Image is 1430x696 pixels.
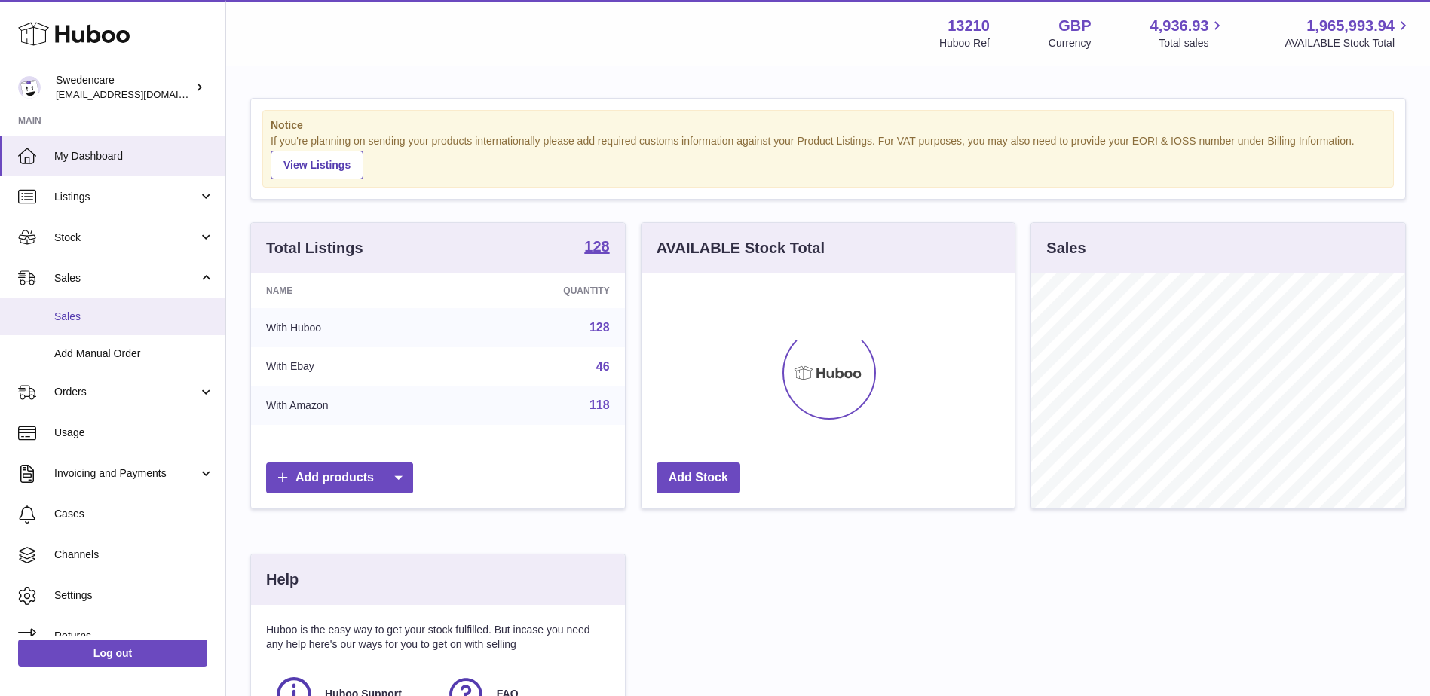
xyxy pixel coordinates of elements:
[266,569,299,590] h3: Help
[54,507,214,521] span: Cases
[266,238,363,258] h3: Total Listings
[1058,16,1091,36] strong: GBP
[18,76,41,99] img: gemma.horsfield@swedencare.co.uk
[939,36,990,50] div: Huboo Ref
[56,73,191,102] div: Swedencare
[1159,36,1226,50] span: Total sales
[251,386,455,425] td: With Amazon
[455,273,624,308] th: Quantity
[1306,16,1395,36] span: 1,965,993.94
[1049,36,1092,50] div: Currency
[1150,16,1226,50] a: 4,936.93 Total sales
[54,190,198,204] span: Listings
[1285,16,1412,50] a: 1,965,993.94 AVAILABLE Stock Total
[54,466,198,481] span: Invoicing and Payments
[251,273,455,308] th: Name
[589,398,610,411] a: 118
[54,310,214,324] span: Sales
[54,385,198,399] span: Orders
[584,239,609,257] a: 128
[251,308,455,347] td: With Huboo
[589,321,610,334] a: 128
[266,462,413,493] a: Add products
[54,346,214,361] span: Add Manual Order
[584,239,609,254] strong: 128
[1285,36,1412,50] span: AVAILABLE Stock Total
[948,16,990,36] strong: 13210
[54,629,214,643] span: Returns
[1046,238,1086,258] h3: Sales
[54,271,198,285] span: Sales
[54,588,214,603] span: Settings
[271,118,1386,133] strong: Notice
[271,151,363,179] a: View Listings
[657,462,740,493] a: Add Stock
[54,149,214,163] span: My Dashboard
[596,360,610,373] a: 46
[1150,16,1209,36] span: 4,936.93
[54,426,214,440] span: Usage
[54,548,214,562] span: Channels
[56,88,222,100] span: [EMAIL_ADDRESS][DOMAIN_NAME]
[18,640,207,667] a: Log out
[251,347,455,386] td: With Ebay
[657,238,825,258] h3: AVAILABLE Stock Total
[271,134,1386,179] div: If you're planning on sending your products internationally please add required customs informati...
[54,230,198,245] span: Stock
[266,623,610,652] p: Huboo is the easy way to get your stock fulfilled. But incase you need any help here's our ways f...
